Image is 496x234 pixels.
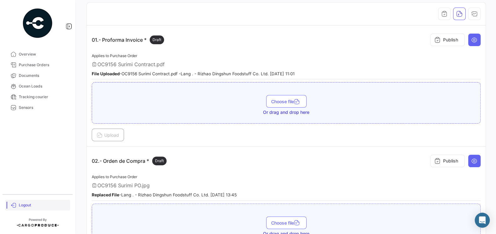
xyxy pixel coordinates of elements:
span: Sensors [19,105,68,110]
span: Ocean Loads [19,83,68,89]
a: Overview [5,49,70,60]
div: Abrir Intercom Messenger [475,213,490,228]
a: Documents [5,70,70,81]
button: Publish [430,34,465,46]
a: Tracking courier [5,92,70,102]
span: Draft [152,37,161,43]
span: Tracking courier [19,94,68,100]
span: Purchase Orders [19,62,68,68]
span: Or drag and drop here [263,109,309,115]
small: - OC9156 Surimi Contract.pdf - Lang . - Rizhao Dingshun Foodstuff Co. Ltd. [DATE] 11:01 [92,71,295,76]
button: Choose file [266,95,307,108]
span: OC9156 Surimi PO.jpg [97,182,150,189]
button: Upload [92,129,124,141]
span: Documents [19,73,68,78]
button: Choose file [266,216,307,229]
span: Applies to Purchase Order [92,174,137,179]
a: Sensors [5,102,70,113]
span: Logout [19,202,68,208]
small: - Lang . - Rizhao Dingshun Foodstuff Co. Ltd. [DATE] 13:45 [92,192,237,197]
span: Overview [19,51,68,57]
button: Publish [430,155,465,167]
span: OC9156 Surimi Contract.pdf [97,61,165,67]
a: Purchase Orders [5,60,70,70]
span: Applies to Purchase Order [92,53,137,58]
b: Replaced File [92,192,119,197]
p: 02.- Orden de Compra * [92,157,167,165]
img: powered-by.png [22,8,53,39]
a: Ocean Loads [5,81,70,92]
span: Choose file [271,220,302,226]
p: 01.- Proforma Invoice * [92,35,164,44]
span: Upload [97,132,119,138]
b: File Uploaded [92,71,120,76]
span: Draft [155,158,164,164]
span: Choose file [271,99,302,104]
